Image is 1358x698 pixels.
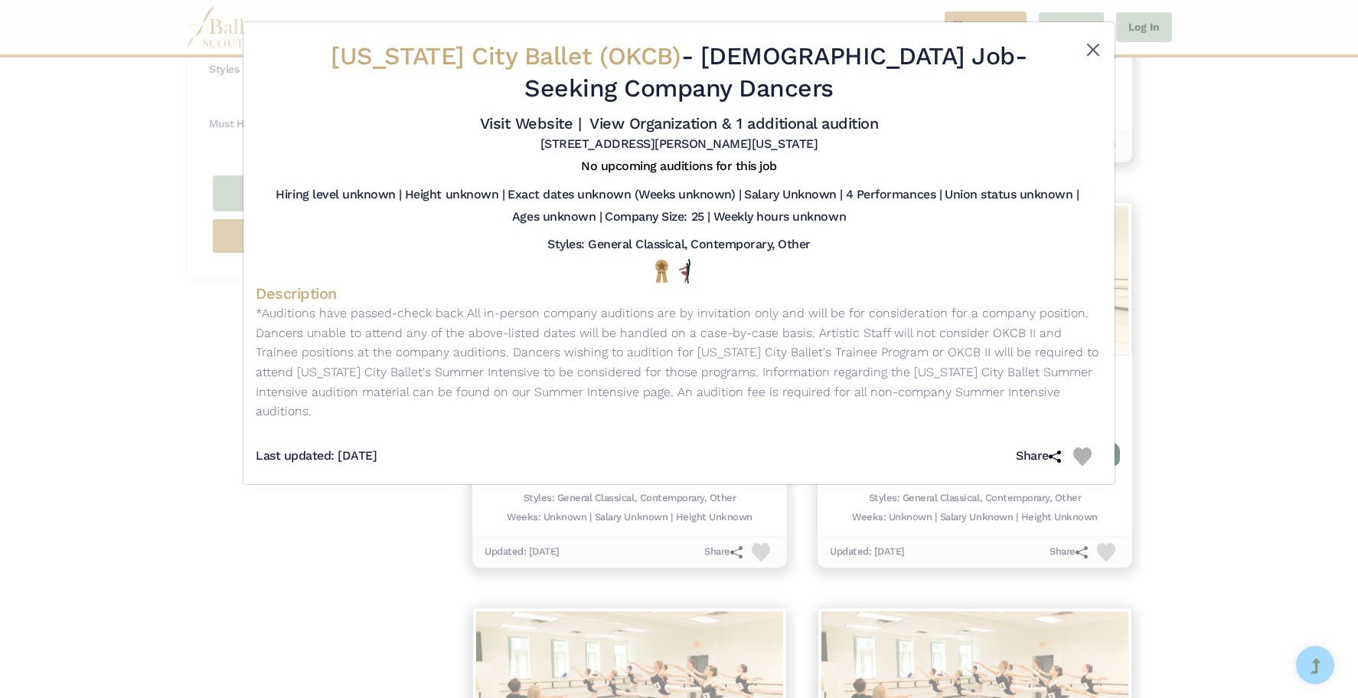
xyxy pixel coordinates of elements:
h2: - - Seeking Company Dancers [326,41,1032,104]
h5: Height unknown | [405,187,504,203]
a: Visit Website | [480,114,582,133]
h5: Styles: General Classical, Contemporary, Other [547,237,811,253]
h4: Description [256,283,1102,303]
h5: Union status unknown | [945,187,1079,203]
h5: Last updated: [DATE] [256,448,377,464]
img: National [652,259,671,283]
span: [US_STATE] City Ballet (OKCB) [331,41,681,70]
h5: Exact dates unknown (Weeks unknown) | [508,187,741,203]
span: [DEMOGRAPHIC_DATA] Job [700,41,1015,70]
h5: Share [1016,448,1073,464]
h5: Ages unknown | [512,209,602,225]
h5: No upcoming auditions for this job [581,159,777,175]
h5: 4 Performances | [846,187,942,203]
h5: Hiring level unknown | [276,187,401,203]
h5: [STREET_ADDRESS][PERSON_NAME][US_STATE] [540,136,818,152]
h5: Salary Unknown | [744,187,842,203]
p: *Auditions have passed-check back All in-person company auditions are by invitation only and will... [256,303,1102,421]
img: All [679,259,690,283]
a: View Organization & 1 additional audition [589,114,878,133]
img: Heart [1073,447,1092,466]
button: Close [1084,41,1102,59]
h5: Weekly hours unknown [713,209,846,225]
h5: Company Size: 25 | [605,209,710,225]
